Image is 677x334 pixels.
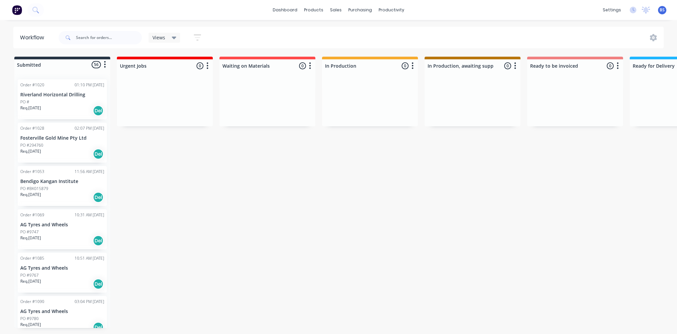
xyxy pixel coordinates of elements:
[375,5,408,15] div: productivity
[12,5,22,15] img: Factory
[20,272,39,278] p: PO #9767
[20,82,44,88] div: Order #1020
[20,222,104,228] p: AG Tyres and Wheels
[20,105,41,111] p: Req. [DATE]
[20,316,39,322] p: PO #9780
[20,179,104,184] p: Bendigo Kangan Institute
[18,166,107,206] div: Order #105311:56 AM [DATE]Bendigo Kangan InstitutePO #BK015879Req.[DATE]Del
[345,5,375,15] div: purchasing
[153,34,165,41] span: Views
[20,309,104,314] p: AG Tyres and Wheels
[18,253,107,293] div: Order #108510:51 AM [DATE]AG Tyres and WheelsPO #9767Req.[DATE]Del
[75,255,104,261] div: 10:51 AM [DATE]
[20,142,43,148] p: PO #294760
[20,229,39,235] p: PO #9747
[20,299,44,305] div: Order #1090
[75,169,104,175] div: 11:56 AM [DATE]
[75,82,104,88] div: 01:10 PM [DATE]
[20,212,44,218] div: Order #1069
[20,278,41,284] p: Req. [DATE]
[20,148,41,154] p: Req. [DATE]
[327,5,345,15] div: sales
[20,186,48,192] p: PO #BK015879
[20,255,44,261] div: Order #1085
[20,322,41,328] p: Req. [DATE]
[20,99,29,105] p: PO #
[301,5,327,15] div: products
[20,135,104,141] p: Fosterville Gold Mine Pty Ltd
[20,34,47,42] div: Workflow
[76,31,142,44] input: Search for orders...
[93,235,104,246] div: Del
[75,299,104,305] div: 03:04 PM [DATE]
[93,279,104,289] div: Del
[20,169,44,175] div: Order #1053
[75,125,104,131] div: 02:07 PM [DATE]
[93,322,104,333] div: Del
[75,212,104,218] div: 10:31 AM [DATE]
[93,192,104,203] div: Del
[20,92,104,98] p: Riverland Horizontal Drilling
[20,235,41,241] p: Req. [DATE]
[269,5,301,15] a: dashboard
[20,265,104,271] p: AG Tyres and Wheels
[18,209,107,249] div: Order #106910:31 AM [DATE]AG Tyres and WheelsPO #9747Req.[DATE]Del
[599,5,624,15] div: settings
[18,79,107,119] div: Order #102001:10 PM [DATE]Riverland Horizontal DrillingPO #Req.[DATE]Del
[20,192,41,198] p: Req. [DATE]
[93,105,104,116] div: Del
[660,7,665,13] span: BS
[20,125,44,131] div: Order #1028
[93,149,104,159] div: Del
[18,123,107,163] div: Order #102802:07 PM [DATE]Fosterville Gold Mine Pty LtdPO #294760Req.[DATE]Del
